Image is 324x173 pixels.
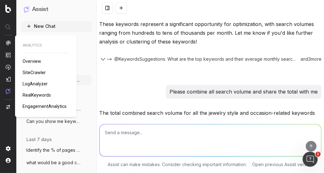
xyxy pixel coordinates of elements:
[23,104,67,109] span: EngagementAnalytics
[108,162,247,168] p: Assist can make mistakes. Consider checking important information.
[298,56,321,63] div: and 3 more
[23,103,69,109] a: EngagementAnalytics
[316,152,321,157] span: 1
[6,64,11,70] img: Activation
[170,88,318,96] p: Please combine all search volume and share the total with me
[23,43,69,48] span: ANALYTICS
[23,69,48,76] a: SiteCrawler
[23,70,46,75] span: SiteCrawler
[5,5,11,13] img: Botify logo
[21,34,92,44] a: How to use Assist
[23,92,53,98] a: RealKeywords
[23,58,44,64] a: Overview
[99,109,321,144] p: The total combined search volume for all the jewelry style and occasion-related keywords is . Thi...
[21,158,92,168] button: what would be a good category name for a
[23,59,41,64] span: Overview
[6,40,11,45] img: Analytics
[303,152,318,167] iframe: Intercom live chat
[6,89,11,94] img: Assist
[6,77,11,82] img: Studio
[26,160,82,166] span: what would be a good category name for a
[21,145,92,155] button: Identify the % of pages on site with les
[6,146,11,151] img: Setting
[24,5,89,14] button: Assist
[6,105,10,109] img: Switch project
[99,20,321,46] p: These keywords represent a significant opportunity for optimization, with search volumes ranging ...
[114,56,298,63] span: @KeywordsSuggestions: What are the top keywords and their average monthly search volumes? for "vi...
[23,81,48,86] span: LogAnalyzer
[32,5,48,14] h1: Assist
[252,162,313,168] a: Open previous Assist version
[107,56,298,63] button: @KeywordsSuggestions: What are the top keywords and their average monthly search volumes? for "vi...
[24,6,30,12] img: Assist
[26,147,82,153] span: Identify the % of pages on site with les
[21,21,92,31] button: New Chat
[26,136,52,143] span: last 7 days
[6,52,11,58] img: Intelligence
[6,158,11,163] img: My account
[23,81,50,87] a: LogAnalyzer
[23,93,51,98] span: RealKeywords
